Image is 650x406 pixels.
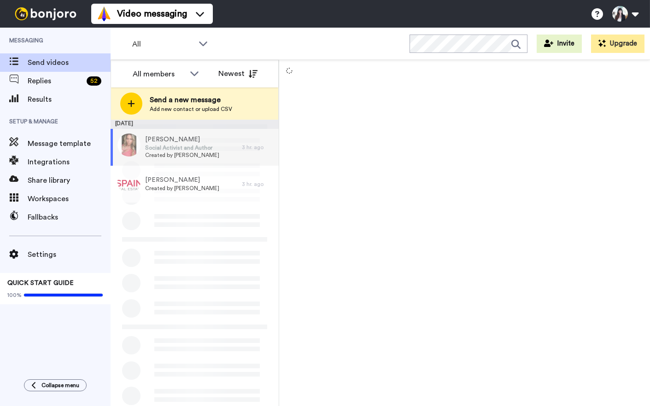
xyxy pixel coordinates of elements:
span: Send videos [28,57,111,68]
div: 3 hr. ago [242,144,274,151]
span: Results [28,94,111,105]
span: Share library [28,175,111,186]
img: bj-logo-header-white.svg [11,7,80,20]
span: 100% [7,291,22,299]
img: fe296e3b-8ab9-4dbf-9c68-837612461b5e.jpg [117,133,141,157]
span: Collapse menu [41,382,79,389]
span: Message template [28,138,111,149]
span: Created by [PERSON_NAME] [145,151,219,159]
button: Upgrade [591,35,644,53]
span: Replies [28,75,83,87]
button: Newest [211,64,264,83]
span: [PERSON_NAME] [145,175,219,185]
span: Add new contact or upload CSV [150,105,232,113]
div: 52 [87,76,101,86]
button: Collapse menu [24,379,87,391]
span: Integrations [28,157,111,168]
span: All [132,39,194,50]
div: [DATE] [111,120,279,129]
span: Workspaces [28,193,111,204]
img: vm-color.svg [97,6,111,21]
span: [PERSON_NAME] [145,135,219,144]
img: f541c7d9-44f4-4578-ada7-58f080a42692.png [117,170,141,193]
span: QUICK START GUIDE [7,280,74,286]
div: 3 hr. ago [242,180,274,188]
span: Settings [28,249,111,260]
span: Send a new message [150,94,232,105]
span: Video messaging [117,7,187,20]
span: Created by [PERSON_NAME] [145,185,219,192]
button: Invite [537,35,582,53]
span: Fallbacks [28,212,111,223]
div: All members [133,69,185,80]
span: Social Activist and Author [145,144,219,151]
